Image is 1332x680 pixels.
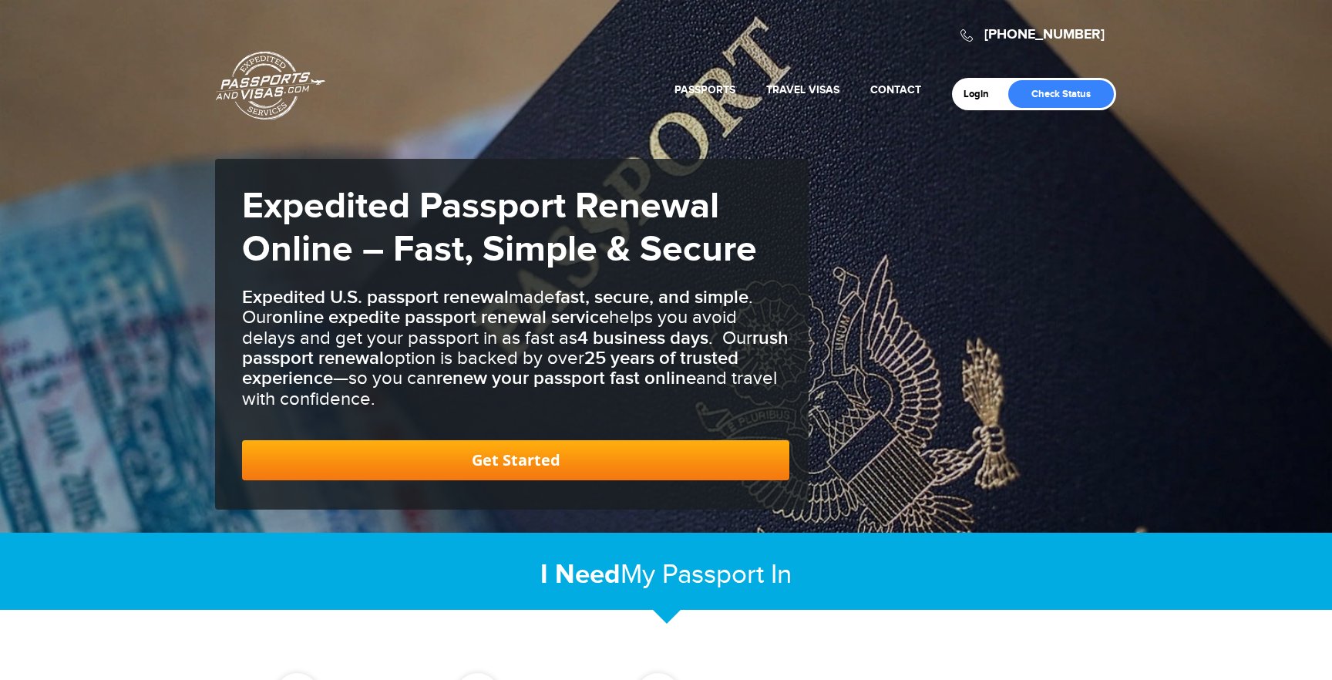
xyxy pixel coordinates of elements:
[242,286,509,308] b: Expedited U.S. passport renewal
[216,51,325,120] a: Passports & [DOMAIN_NAME]
[964,88,1000,100] a: Login
[674,83,735,96] a: Passports
[242,184,757,272] strong: Expedited Passport Renewal Online – Fast, Simple & Secure
[870,83,921,96] a: Contact
[242,288,789,409] h3: made . Our helps you avoid delays and get your passport in as fast as . Our option is backed by o...
[984,26,1105,43] a: [PHONE_NUMBER]
[1008,80,1114,108] a: Check Status
[555,286,748,308] b: fast, secure, and simple
[215,558,1117,591] h2: My
[540,558,621,591] strong: I Need
[272,306,609,328] b: online expedite passport renewal service
[577,327,708,349] b: 4 business days
[436,367,696,389] b: renew your passport fast online
[242,440,789,480] a: Get Started
[766,83,839,96] a: Travel Visas
[242,347,738,389] b: 25 years of trusted experience
[662,559,792,591] span: Passport In
[242,327,789,369] b: rush passport renewal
